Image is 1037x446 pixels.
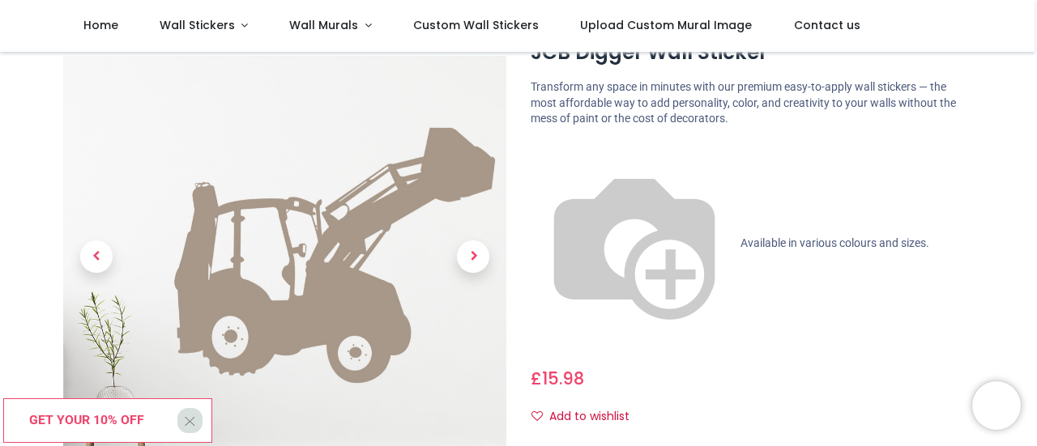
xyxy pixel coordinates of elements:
span: Wall Stickers [160,17,235,33]
span: Upload Custom Mural Image [580,17,752,33]
span: Custom Wall Stickers [413,17,539,33]
p: Transform any space in minutes with our premium easy-to-apply wall stickers — the most affordable... [531,79,974,127]
span: Contact us [794,17,860,33]
span: Home [83,17,118,33]
span: Previous [80,240,113,273]
span: Next [457,240,489,273]
a: Previous [63,117,130,397]
img: color-wheel.png [531,140,738,347]
span: £ [531,367,584,390]
span: 15.98 [542,367,584,390]
button: Add to wishlistAdd to wishlist [531,403,643,431]
h1: JCB Digger Wall Sticker [531,39,974,66]
i: Add to wishlist [531,410,543,422]
a: Next [440,117,506,397]
span: Available in various colours and sizes. [740,236,929,249]
iframe: Brevo live chat [972,381,1021,430]
span: Wall Murals [289,17,358,33]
